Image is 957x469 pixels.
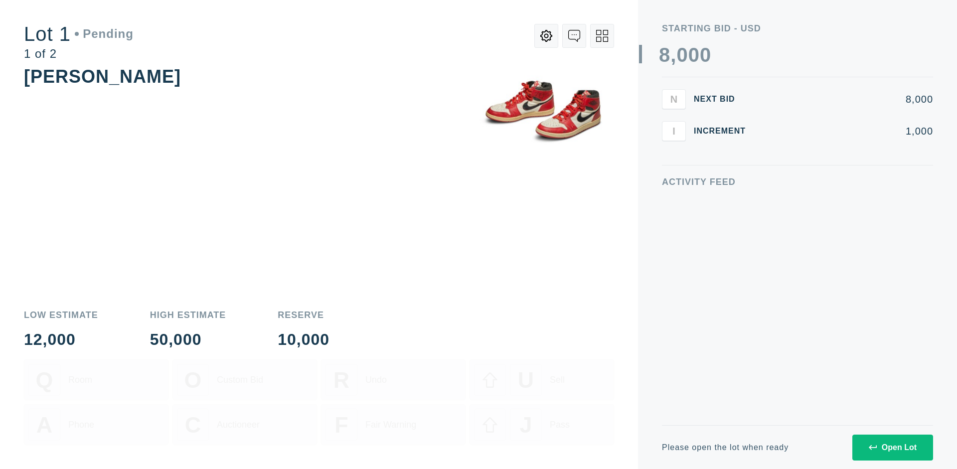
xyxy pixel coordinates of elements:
div: Low Estimate [24,311,98,319]
div: Lot 1 [24,24,134,44]
div: 1 of 2 [24,48,134,60]
div: Activity Feed [662,177,933,186]
div: 50,000 [150,331,226,347]
div: , [670,45,676,244]
div: Please open the lot when ready [662,444,789,452]
div: High Estimate [150,311,226,319]
div: 8 [659,45,670,65]
div: 10,000 [278,331,329,347]
div: Pending [75,28,134,40]
div: 1,000 [762,126,933,136]
div: Open Lot [869,443,917,452]
div: Starting Bid - USD [662,24,933,33]
button: I [662,121,686,141]
div: Next Bid [694,95,754,103]
div: 0 [676,45,688,65]
div: Increment [694,127,754,135]
span: I [672,125,675,137]
div: [PERSON_NAME] [24,66,181,87]
span: N [670,93,677,105]
div: Reserve [278,311,329,319]
div: 0 [688,45,700,65]
div: 8,000 [762,94,933,104]
button: N [662,89,686,109]
div: 0 [700,45,711,65]
button: Open Lot [852,435,933,461]
div: 12,000 [24,331,98,347]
